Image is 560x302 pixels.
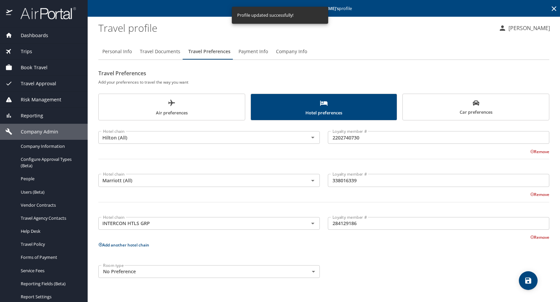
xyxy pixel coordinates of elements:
span: Hotel preferences [255,99,393,117]
span: People [21,176,80,182]
span: Reporting Fields (Beta) [21,281,80,287]
button: [PERSON_NAME] [496,22,553,34]
span: Travel Agency Contacts [21,215,80,221]
h6: Add your preferences to travel the way you want [98,79,549,86]
span: Travel Preferences [188,47,230,56]
span: Trips [12,48,32,55]
span: Travel Approval [12,80,56,87]
span: Car preferences [407,100,545,116]
button: Open [308,133,317,142]
button: Open [308,176,317,185]
span: Book Travel [12,64,48,71]
button: save [519,271,538,290]
img: airportal-logo.png [13,7,76,20]
span: Air preferences [103,99,241,117]
p: [PERSON_NAME] [506,24,550,32]
button: Remove [530,234,549,240]
button: Open [308,219,317,228]
span: Travel Policy [21,241,80,247]
span: Company Info [276,47,307,56]
span: Personal Info [102,47,132,56]
span: Travel Documents [140,47,180,56]
span: Company Admin [12,128,58,135]
span: Dashboards [12,32,48,39]
span: Report Settings [21,294,80,300]
h1: Travel profile [98,17,493,38]
h2: Travel Preferences [98,68,549,79]
div: scrollable force tabs example [98,94,549,120]
span: Users (Beta) [21,189,80,195]
div: Profile [98,43,549,60]
button: Remove [530,149,549,155]
div: No Preference [98,265,320,278]
span: Help Desk [21,228,80,234]
button: Add another hotel chain [98,242,149,248]
span: Configure Approval Types (Beta) [21,156,80,169]
span: Company Information [21,143,80,149]
span: Forms of Payment [21,254,80,261]
span: Risk Management [12,96,61,103]
button: Remove [530,192,549,197]
span: Payment Info [239,47,268,56]
img: icon-airportal.png [6,7,13,20]
p: Editing profile [90,6,558,11]
input: Select a hotel chain [100,133,298,142]
span: Service Fees [21,268,80,274]
input: Select a hotel chain [100,219,298,228]
div: Profile updated successfully! [237,9,293,22]
input: Select a hotel chain [100,176,298,185]
span: Reporting [12,112,43,119]
span: Vendor Contracts [21,202,80,208]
